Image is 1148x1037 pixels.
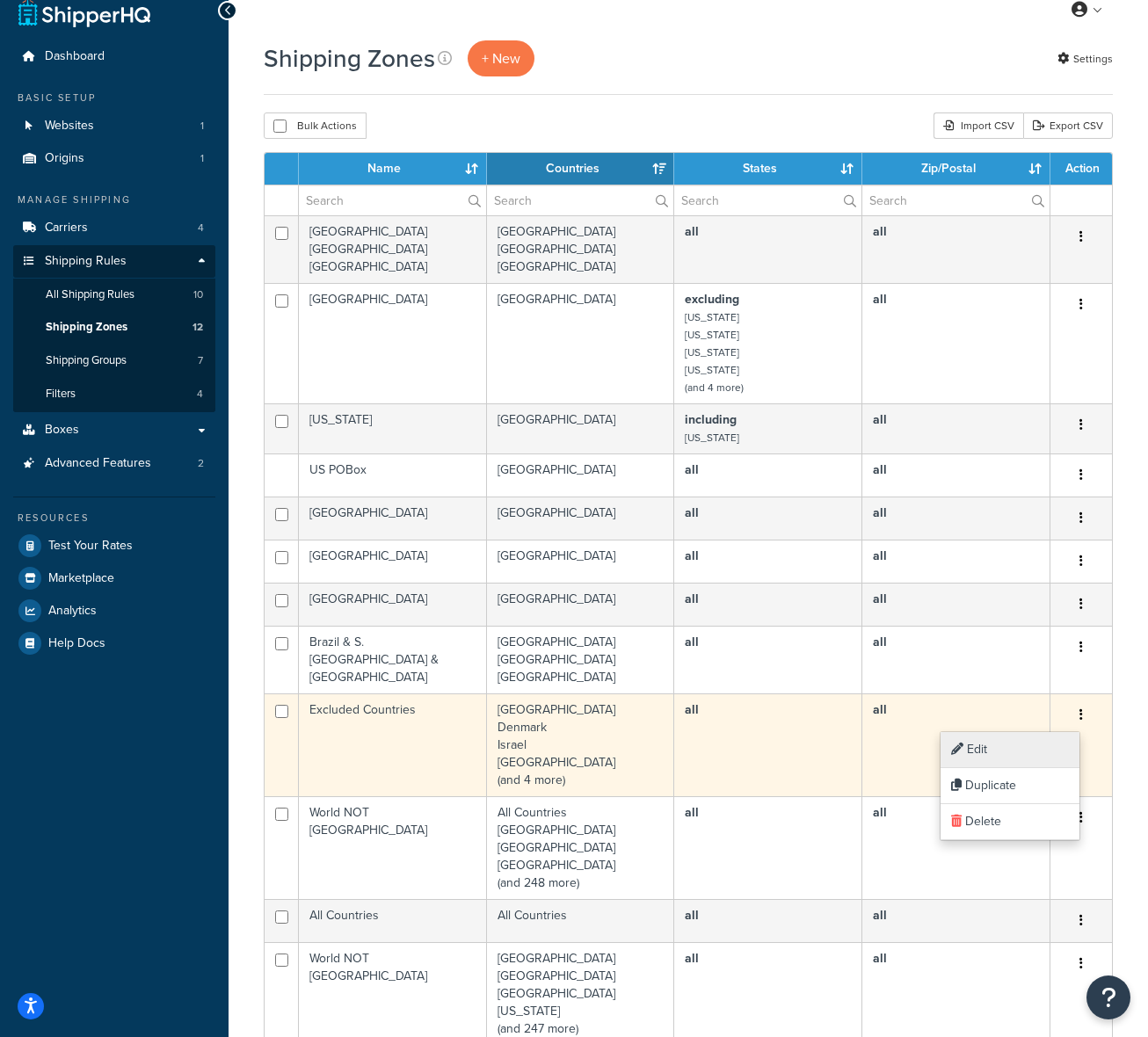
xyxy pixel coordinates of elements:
[197,387,203,402] span: 4
[862,185,1050,215] input: Search
[487,899,675,942] td: All Countries
[934,112,1023,139] div: Import CSV
[1086,975,1130,1019] button: Open Resource Center
[48,539,133,554] span: Test Your Rates
[13,279,215,311] li: All Shipping Rules
[685,590,699,608] b: all
[13,212,215,244] a: Carriers 4
[13,110,215,142] li: Websites
[48,604,97,619] span: Analytics
[13,279,215,311] a: All Shipping Rules 10
[13,511,215,526] div: Resources
[13,212,215,244] li: Carriers
[685,222,699,241] b: all
[487,403,675,453] td: [GEOGRAPHIC_DATA]
[685,362,739,378] small: [US_STATE]
[941,804,1079,840] a: Delete
[873,590,887,608] b: all
[685,380,744,395] small: (and 4 more)
[487,796,675,899] td: All Countries [GEOGRAPHIC_DATA] [GEOGRAPHIC_DATA] [GEOGRAPHIC_DATA] (and 248 more)
[264,41,435,76] h1: Shipping Zones
[1023,112,1113,139] a: Export CSV
[487,626,675,693] td: [GEOGRAPHIC_DATA] [GEOGRAPHIC_DATA] [GEOGRAPHIC_DATA]
[45,423,79,438] span: Boxes
[873,504,887,522] b: all
[685,430,739,446] small: [US_STATE]
[685,344,739,360] small: [US_STATE]
[299,796,487,899] td: World NOT [GEOGRAPHIC_DATA]
[299,185,486,215] input: Search
[299,283,487,403] td: [GEOGRAPHIC_DATA]
[873,906,887,925] b: all
[468,40,534,76] a: + New
[482,48,520,69] span: + New
[48,571,114,586] span: Marketplace
[45,119,94,134] span: Websites
[487,185,674,215] input: Search
[1057,47,1113,71] a: Settings
[674,185,861,215] input: Search
[873,949,887,968] b: all
[674,153,862,185] th: States: activate to sort column ascending
[685,906,699,925] b: all
[13,627,215,659] li: Help Docs
[13,344,215,377] a: Shipping Groups 7
[941,768,1079,804] a: Duplicate
[299,497,487,540] td: [GEOGRAPHIC_DATA]
[487,153,675,185] th: Countries: activate to sort column ascending
[13,378,215,410] li: Filters
[45,254,127,269] span: Shipping Rules
[299,693,487,796] td: Excluded Countries
[13,142,215,175] a: Origins 1
[48,636,105,651] span: Help Docs
[13,311,215,344] a: Shipping Zones 12
[685,949,699,968] b: all
[299,899,487,942] td: All Countries
[45,221,88,236] span: Carriers
[13,595,215,627] a: Analytics
[193,320,203,335] span: 12
[299,540,487,583] td: [GEOGRAPHIC_DATA]
[13,192,215,207] div: Manage Shipping
[685,327,739,343] small: [US_STATE]
[13,562,215,594] a: Marketplace
[685,700,699,719] b: all
[1050,153,1112,185] th: Action
[200,119,204,134] span: 1
[45,49,105,64] span: Dashboard
[487,453,675,497] td: [GEOGRAPHIC_DATA]
[873,803,887,822] b: all
[46,287,134,302] span: All Shipping Rules
[941,732,1079,768] a: Edit
[198,353,203,368] span: 7
[13,414,215,446] li: Boxes
[264,112,367,139] button: Bulk Actions
[13,311,215,344] li: Shipping Zones
[13,245,215,278] a: Shipping Rules
[873,547,887,565] b: all
[200,151,204,166] span: 1
[873,410,887,429] b: all
[198,221,204,236] span: 4
[13,91,215,105] div: Basic Setup
[299,626,487,693] td: Brazil & S. [GEOGRAPHIC_DATA] & [GEOGRAPHIC_DATA]
[13,447,215,480] li: Advanced Features
[873,633,887,651] b: all
[299,453,487,497] td: US POBox
[46,320,127,335] span: Shipping Zones
[873,290,887,308] b: all
[685,410,737,429] b: including
[862,153,1050,185] th: Zip/Postal: activate to sort column ascending
[45,151,84,166] span: Origins
[299,583,487,626] td: [GEOGRAPHIC_DATA]
[487,497,675,540] td: [GEOGRAPHIC_DATA]
[13,530,215,562] li: Test Your Rates
[685,504,699,522] b: all
[299,215,487,283] td: [GEOGRAPHIC_DATA] [GEOGRAPHIC_DATA] [GEOGRAPHIC_DATA]
[13,40,215,73] a: Dashboard
[45,456,151,471] span: Advanced Features
[685,290,739,308] b: excluding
